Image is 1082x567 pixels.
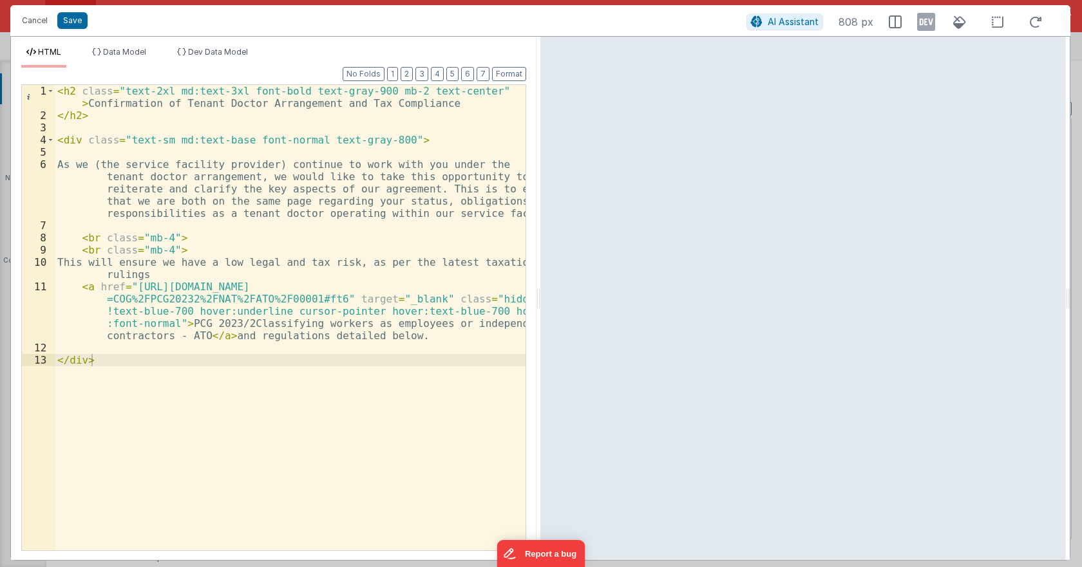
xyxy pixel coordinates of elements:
div: 10 [22,256,55,281]
div: 8 [22,232,55,244]
div: 3 [22,122,55,134]
div: 4 [22,134,55,146]
div: 12 [22,342,55,354]
button: Cancel [15,12,54,30]
div: 5 [22,146,55,158]
button: AI Assistant [746,14,823,30]
span: Dev Data Model [188,47,248,57]
button: 1 [387,67,398,81]
button: 6 [461,67,474,81]
button: 5 [446,67,459,81]
iframe: Marker.io feedback button [497,540,585,567]
button: 4 [431,67,444,81]
button: No Folds [343,67,384,81]
div: 9 [22,244,55,256]
div: 11 [22,281,55,342]
span: Data Model [103,47,146,57]
span: HTML [38,47,61,57]
span: AI Assistant [768,16,819,27]
div: 2 [22,109,55,122]
button: Save [57,12,88,29]
button: 3 [415,67,428,81]
div: 1 [22,85,55,109]
button: Format [492,67,526,81]
div: 6 [22,158,55,219]
button: 2 [401,67,413,81]
div: 13 [22,354,55,366]
div: 7 [22,219,55,232]
button: 7 [477,67,489,81]
span: 808 px [839,14,873,30]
